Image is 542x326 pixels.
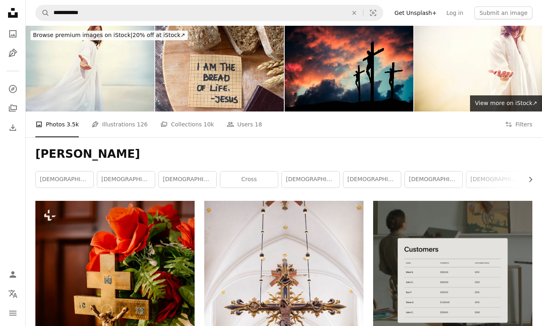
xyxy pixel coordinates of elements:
[405,171,462,188] a: [DEMOGRAPHIC_DATA]
[160,111,214,137] a: Collections 10k
[474,6,532,19] button: Submit an image
[285,26,413,111] img: Christian Jesus Christ son of god crusified on wooden cross
[390,6,441,19] a: Get Unsplash+
[203,120,214,129] span: 10k
[475,100,537,106] span: View more on iStock ↗
[466,171,524,188] a: [DEMOGRAPHIC_DATA]
[5,26,21,42] a: Photos
[282,171,339,188] a: [DEMOGRAPHIC_DATA][PERSON_NAME]
[5,120,21,136] a: Download History
[220,171,278,188] a: cross
[35,5,383,21] form: Find visuals sitewide
[255,120,262,129] span: 18
[343,171,401,188] a: [DEMOGRAPHIC_DATA]
[35,316,195,324] a: a cross with a crucifix and flowers in a vase
[31,31,188,40] div: 20% off at iStock ↗
[155,26,284,111] img: I am the bread of life, Jesus Christ, handwritten text note with wheat and closed holy bible book...
[5,305,21,321] button: Menu
[26,26,154,111] img: For my yoke is easy and my burden is light
[36,171,93,188] a: [DEMOGRAPHIC_DATA]
[5,45,21,61] a: Illustrations
[97,171,155,188] a: [DEMOGRAPHIC_DATA] wallpaper
[204,317,363,324] a: brown crucifix decor
[35,147,532,161] h1: [PERSON_NAME]
[227,111,262,137] a: Users 18
[5,266,21,283] a: Log in / Sign up
[505,111,532,137] button: Filters
[159,171,216,188] a: [DEMOGRAPHIC_DATA]
[345,5,363,21] button: Clear
[441,6,468,19] a: Log in
[36,5,49,21] button: Search Unsplash
[137,120,148,129] span: 126
[33,32,132,38] span: Browse premium images on iStock |
[363,5,383,21] button: Visual search
[5,81,21,97] a: Explore
[92,111,148,137] a: Illustrations 126
[470,95,542,111] a: View more on iStock↗
[523,171,532,188] button: scroll list to the right
[5,100,21,116] a: Collections
[5,286,21,302] button: Language
[26,26,193,45] a: Browse premium images on iStock|20% off at iStock↗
